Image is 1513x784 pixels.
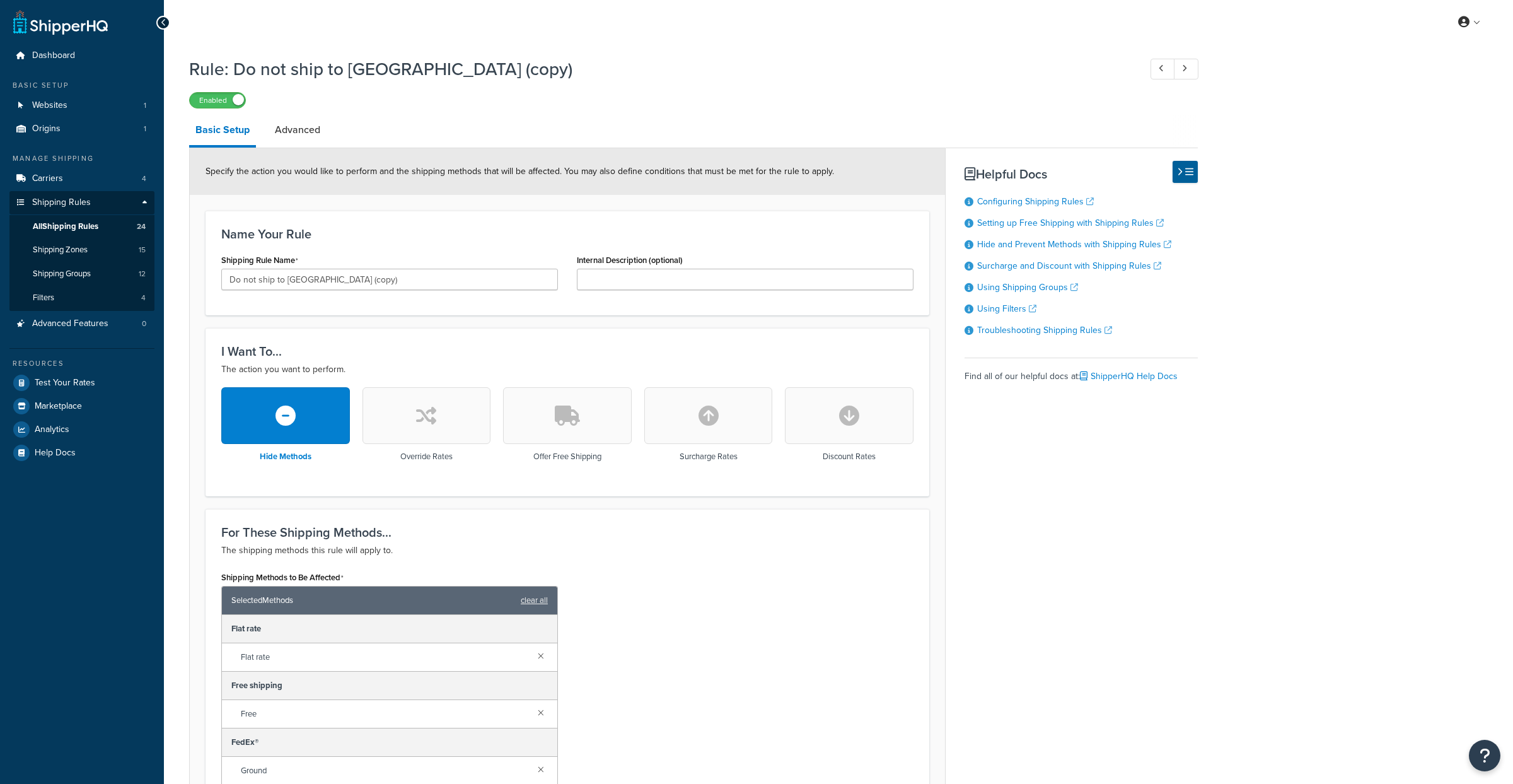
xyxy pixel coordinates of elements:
span: Origins [32,124,61,134]
span: Flat rate [241,648,528,666]
h3: Override Rates [400,452,453,461]
a: AllShipping Rules24 [9,215,154,238]
span: Shipping Groups [33,269,91,279]
h3: For These Shipping Methods... [221,525,913,539]
p: The action you want to perform. [221,362,913,377]
a: Surcharge and Discount with Shipping Rules [977,259,1161,272]
span: Shipping Zones [33,245,88,255]
span: Specify the action you would like to perform and the shipping methods that will be affected. You ... [206,165,834,178]
a: Setting up Free Shipping with Shipping Rules [977,216,1164,230]
span: Filters [33,293,54,303]
span: All Shipping Rules [33,221,98,232]
li: Shipping Groups [9,262,154,286]
a: Advanced Features0 [9,312,154,336]
h3: Surcharge Rates [680,452,738,461]
a: Shipping Zones15 [9,238,154,262]
span: Analytics [35,424,69,435]
div: Manage Shipping [9,153,154,164]
span: Dashboard [32,50,75,61]
span: Free [241,705,528,723]
div: Resources [9,358,154,369]
h3: I Want To... [221,344,913,358]
a: Using Shipping Groups [977,281,1078,294]
h3: Helpful Docs [965,167,1198,181]
a: Next Record [1174,59,1198,79]
a: Shipping Rules [9,191,154,214]
a: Marketplace [9,395,154,418]
div: FedEx® [222,728,557,757]
a: Dashboard [9,44,154,67]
a: Filters4 [9,286,154,310]
span: Carriers [32,173,63,184]
a: Websites1 [9,94,154,117]
span: Test Your Rates [35,378,95,389]
li: Shipping Rules [9,191,154,311]
label: Enabled [190,93,245,108]
p: The shipping methods this rule will apply to. [221,543,913,558]
a: Troubleshooting Shipping Rules [977,324,1112,337]
span: 1 [144,124,146,134]
li: Advanced Features [9,312,154,336]
a: Shipping Groups12 [9,262,154,286]
li: Shipping Zones [9,238,154,262]
div: Basic Setup [9,80,154,91]
a: Help Docs [9,442,154,464]
span: Advanced Features [32,319,108,329]
h3: Discount Rates [823,452,876,461]
div: Find all of our helpful docs at: [965,358,1198,385]
span: 0 [142,319,146,329]
a: clear all [521,592,548,609]
a: Previous Record [1151,59,1175,79]
h3: Hide Methods [260,452,311,461]
label: Shipping Rule Name [221,255,298,266]
span: Selected Methods [231,592,514,609]
a: Advanced [269,115,327,145]
span: 24 [137,221,146,232]
h3: Name Your Rule [221,227,913,241]
h1: Rule: Do not ship to [GEOGRAPHIC_DATA] (copy) [189,57,1127,81]
li: Carriers [9,167,154,190]
span: 4 [142,173,146,184]
li: Websites [9,94,154,117]
label: Shipping Methods to Be Affected [221,573,344,583]
span: Help Docs [35,448,76,459]
span: Ground [241,762,528,780]
a: Test Your Rates [9,372,154,394]
span: 4 [141,293,146,303]
div: Free shipping [222,672,557,700]
a: Using Filters [977,302,1036,315]
div: Flat rate [222,615,557,643]
a: Hide and Prevent Methods with Shipping Rules [977,238,1171,251]
label: Internal Description (optional) [577,255,683,265]
span: 12 [139,269,146,279]
a: Origins1 [9,117,154,141]
span: 1 [144,100,146,111]
li: Origins [9,117,154,141]
a: Configuring Shipping Rules [977,195,1094,208]
a: Analytics [9,418,154,441]
span: Websites [32,100,67,111]
button: Open Resource Center [1469,740,1500,771]
a: Basic Setup [189,115,256,148]
a: ShipperHQ Help Docs [1080,370,1178,383]
h3: Offer Free Shipping [533,452,601,461]
span: Shipping Rules [32,197,91,208]
span: Marketplace [35,401,82,412]
li: Filters [9,286,154,310]
span: 15 [139,245,146,255]
a: Carriers4 [9,167,154,190]
button: Hide Help Docs [1173,161,1198,183]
